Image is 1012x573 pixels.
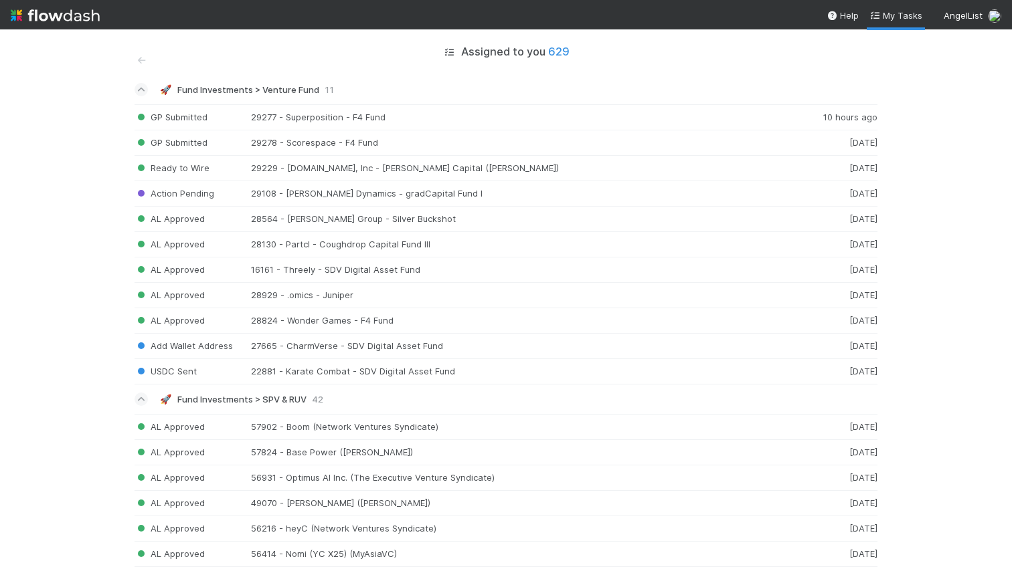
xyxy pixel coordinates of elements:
span: 🚀 [160,85,171,95]
div: 10 hours ago [797,112,877,123]
div: 16161 - Threely - SDV Digital Asset Fund [251,264,797,275]
span: AL Approved [135,239,205,249]
h5: Assigned to you [461,45,570,59]
div: 27665 - CharmVerse - SDV Digital Asset Fund [251,340,797,352]
div: 56216 - heyC (Network Ventures Syndicate) [251,523,797,534]
div: 22881 - Karate Combat - SDV Digital Asset Fund [251,366,797,377]
span: AL Approved [135,497,205,508]
span: Fund Investments > Venture Fund [177,84,319,95]
span: USDC Sent [135,366,197,376]
div: [DATE] [797,548,877,560]
img: avatar_0a9e60f7-03da-485c-bb15-a40c44fcec20.png [988,9,1001,23]
div: [DATE] [797,366,877,377]
div: [DATE] [797,188,877,199]
div: 29108 - [PERSON_NAME] Dynamics - gradCapital Fund I [251,188,797,199]
div: 57902 - Boom (Network Ventures Syndicate) [251,421,797,433]
div: 28564 - [PERSON_NAME] Group - Silver Buckshot [251,213,797,225]
span: 🚀 [160,394,171,405]
div: 28130 - Partcl - Coughdrop Capital Fund III [251,239,797,250]
span: AL Approved [135,447,205,457]
div: [DATE] [797,290,877,301]
span: AL Approved [135,264,205,275]
div: [DATE] [797,421,877,433]
div: 29278 - Scorespace - F4 Fund [251,137,797,148]
div: [DATE] [797,162,877,174]
span: 42 [312,394,323,405]
span: AngelList [944,10,983,21]
div: [DATE] [797,213,877,225]
img: logo-inverted-e16ddd16eac7371096b0.svg [11,4,100,27]
div: 28824 - Wonder Games - F4 Fund [251,315,797,326]
a: My Tasks [869,9,922,22]
div: [DATE] [797,340,877,352]
span: AL Approved [135,213,205,224]
span: AL Approved [135,315,205,326]
div: [DATE] [797,264,877,275]
span: Action Pending [135,188,214,199]
div: 57824 - Base Power ([PERSON_NAME]) [251,447,797,458]
span: 11 [325,84,334,95]
div: [DATE] [797,137,877,148]
span: AL Approved [135,472,205,483]
span: AL Approved [135,548,205,559]
span: GP Submitted [135,137,207,148]
div: [DATE] [797,472,877,483]
span: AL Approved [135,421,205,432]
span: GP Submitted [135,112,207,122]
div: 28929 - .omics - Juniper [251,290,797,301]
div: 49070 - [PERSON_NAME] ([PERSON_NAME]) [251,497,797,509]
div: [DATE] [797,315,877,326]
div: [DATE] [797,239,877,250]
div: 29229 - [DOMAIN_NAME], Inc - [PERSON_NAME] Capital ([PERSON_NAME]) [251,162,797,174]
div: 29277 - Superposition - F4 Fund [251,112,797,123]
div: 56414 - Nomi (YC X25) (MyAsiaVC) [251,548,797,560]
span: AL Approved [135,290,205,300]
span: AL Approved [135,523,205,534]
div: [DATE] [797,523,877,534]
div: Help [827,9,859,22]
span: Ready to Wire [135,162,209,173]
span: Add Wallet Address [135,340,233,351]
div: [DATE] [797,447,877,458]
div: 56931 - Optimus AI Inc. (The Executive Venture Syndicate) [251,472,797,483]
span: 629 [548,45,570,58]
span: Fund Investments > SPV & RUV [177,394,307,405]
span: My Tasks [869,10,922,21]
div: [DATE] [797,497,877,509]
